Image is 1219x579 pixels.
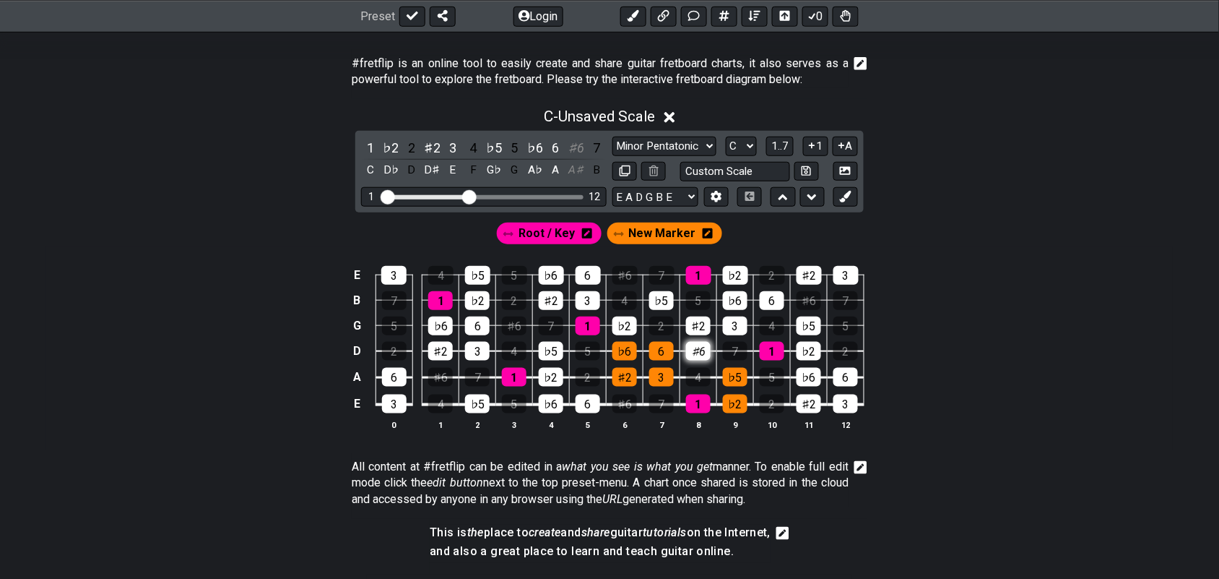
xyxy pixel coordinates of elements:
[612,342,637,361] div: ♭6
[742,6,768,26] button: Open sort Window
[833,266,859,285] div: 3
[686,317,711,335] div: ♯2
[704,187,729,207] button: Edit Tuning
[428,266,454,285] div: 4
[726,137,757,156] select: Tonic/Root
[506,138,524,158] div: toggle scale degree
[776,525,789,542] i: Edit
[754,417,791,432] th: 10
[681,6,707,26] button: Add Text
[485,160,503,180] div: toggle pitch class
[760,368,784,387] div: 5
[539,266,564,285] div: ♭6
[423,160,442,180] div: toggle pitch class
[723,266,748,285] div: ♭2
[361,160,380,180] div: toggle pitch class
[494,220,604,247] div: Root / Key
[833,162,858,181] button: Create Image
[686,266,711,285] div: 1
[629,223,696,244] span: Click to enter marker mode.
[612,368,637,387] div: ♯2
[686,395,711,413] div: 1
[382,160,401,180] div: toggle pitch class
[604,220,726,247] div: New Marker
[485,138,503,158] div: toggle scale degree
[797,317,821,335] div: ♭5
[502,368,526,387] div: 1
[464,138,483,158] div: toggle scale degree
[612,266,638,285] div: ♯6
[402,160,421,180] div: toggle pitch class
[576,395,600,413] div: 6
[349,390,366,418] td: E
[382,291,407,310] div: 7
[382,342,407,361] div: 2
[711,6,737,26] button: Add scale/chord fretkit item
[649,291,674,310] div: ♭5
[607,417,643,432] th: 6
[382,368,407,387] div: 6
[723,342,747,361] div: 7
[539,317,563,335] div: 7
[794,162,819,181] button: Store user defined scale
[502,342,526,361] div: 4
[589,191,600,203] div: 12
[402,138,421,158] div: toggle scale degree
[382,138,401,158] div: toggle scale degree
[649,342,674,361] div: 6
[797,291,821,310] div: ♯6
[349,313,366,338] td: G
[459,417,496,432] th: 2
[771,187,795,207] button: Move up
[465,368,490,387] div: 7
[382,317,407,335] div: 5
[717,417,754,432] th: 9
[567,138,586,158] div: toggle scale degree
[422,417,459,432] th: 1
[703,223,713,244] i: Edit marker
[588,160,607,180] div: toggle pitch class
[686,342,711,361] div: ♯6
[399,6,425,26] button: Done edit!
[361,187,607,207] div: Visible fret range
[349,288,366,313] td: B
[833,187,858,207] button: Add marker
[760,395,784,413] div: 2
[797,342,821,361] div: ♭2
[641,162,666,181] button: Delete
[563,460,713,473] em: what you see is what you get
[539,395,563,413] div: ♭6
[349,364,366,391] td: A
[361,138,380,158] div: toggle scale degree
[620,6,646,26] button: Add an identical marker to each fretkit.
[376,417,412,432] th: 0
[526,160,545,180] div: toggle pitch class
[496,417,533,432] th: 3
[649,395,674,413] div: 7
[854,459,867,476] i: Edit
[833,6,859,26] button: Toggle Dexterity for all fretkits
[428,291,453,310] div: 1
[612,187,698,207] select: Tuning
[723,317,747,335] div: 3
[502,317,526,335] div: ♯6
[382,395,407,413] div: 3
[833,342,858,361] div: 2
[649,368,674,387] div: 3
[349,338,366,364] td: D
[854,56,867,73] i: Edit
[352,56,849,88] p: #fretflip is an online tool to easily create and share guitar fretboard charts, it also serves as...
[581,526,610,539] em: share
[352,459,849,507] span: Click to edit
[760,342,784,361] div: 1
[760,291,784,310] div: 6
[529,526,560,539] em: create
[612,291,637,310] div: 4
[760,317,784,335] div: 4
[576,342,600,361] div: 5
[791,417,828,432] th: 11
[612,137,716,156] select: Scale
[465,395,490,413] div: ♭5
[833,137,858,156] button: A
[539,342,563,361] div: ♭5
